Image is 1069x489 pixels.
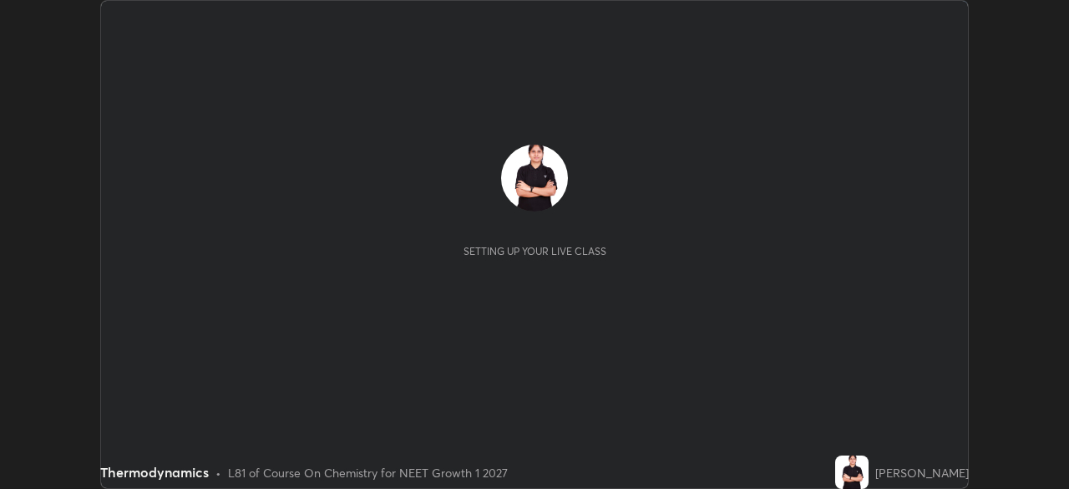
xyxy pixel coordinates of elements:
div: L81 of Course On Chemistry for NEET Growth 1 2027 [228,464,508,481]
img: ff2c941f67fa4c8188b2ddadd25ac577.jpg [835,456,869,489]
div: Thermodynamics [100,462,209,482]
div: Setting up your live class [464,245,606,257]
div: • [215,464,221,481]
img: ff2c941f67fa4c8188b2ddadd25ac577.jpg [501,145,568,211]
div: [PERSON_NAME] [875,464,969,481]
